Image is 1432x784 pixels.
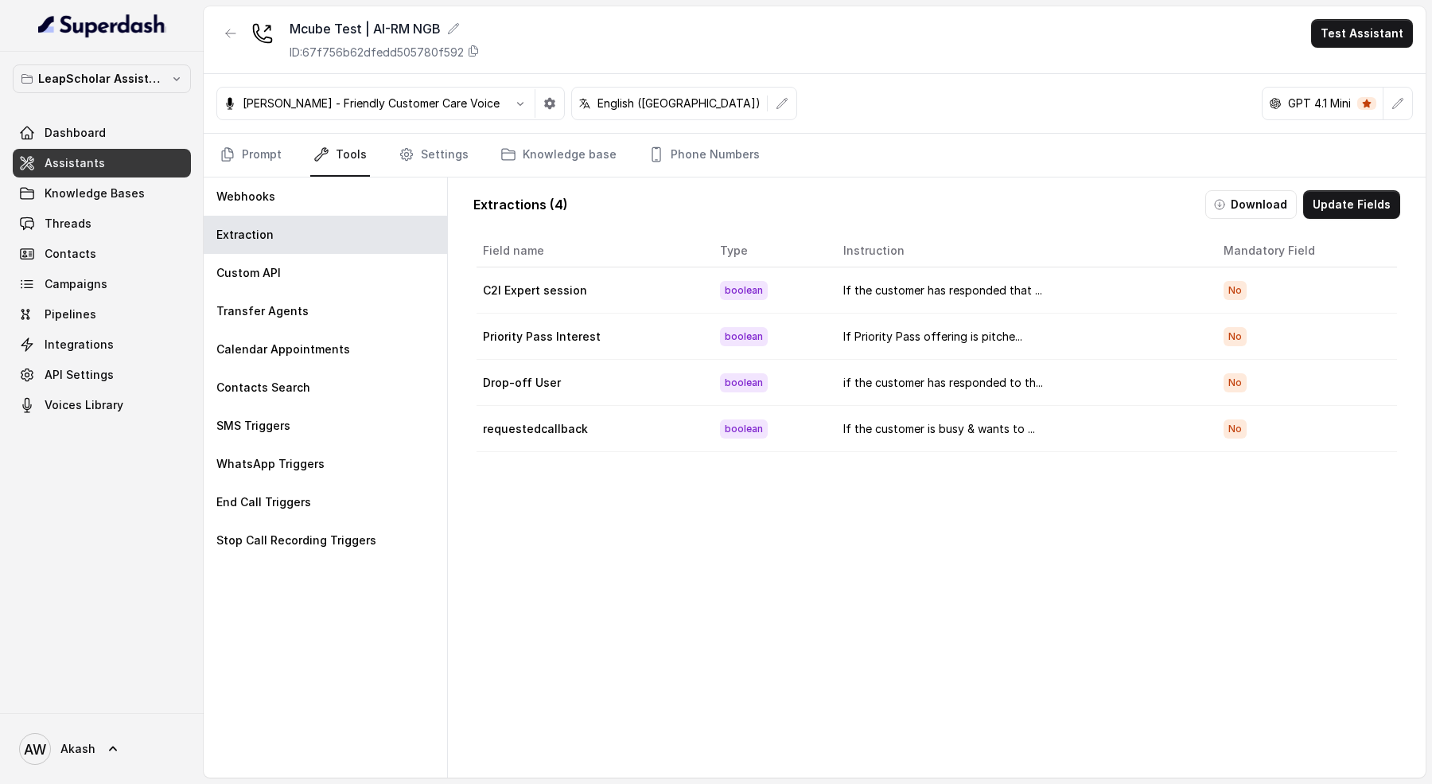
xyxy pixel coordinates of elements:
[831,235,1210,267] th: Instruction
[216,494,311,510] p: End Call Triggers
[13,727,191,771] a: Akash
[831,314,1210,360] td: If Priority Pass offering is pitche...
[45,155,105,171] span: Assistants
[1211,235,1397,267] th: Mandatory Field
[216,532,376,548] p: Stop Call Recording Triggers
[720,373,768,392] span: boolean
[290,45,464,60] p: ID: 67f756b62dfedd505780f592
[1224,419,1247,439] span: No
[216,189,275,205] p: Webhooks
[477,235,707,267] th: Field name
[1311,19,1413,48] button: Test Assistant
[216,303,309,319] p: Transfer Agents
[13,391,191,419] a: Voices Library
[45,276,107,292] span: Campaigns
[720,419,768,439] span: boolean
[13,64,191,93] button: LeapScholar Assistant
[477,314,707,360] td: Priority Pass Interest
[831,360,1210,406] td: if the customer has responded to th...
[216,380,310,396] p: Contacts Search
[38,69,165,88] p: LeapScholar Assistant
[597,96,761,111] p: English ([GEOGRAPHIC_DATA])
[290,19,480,38] div: Mcube Test | AI-RM NGB
[45,216,91,232] span: Threads
[243,96,500,111] p: [PERSON_NAME] - Friendly Customer Care Voice
[13,209,191,238] a: Threads
[13,361,191,389] a: API Settings
[216,227,274,243] p: Extraction
[310,134,370,177] a: Tools
[216,456,325,472] p: WhatsApp Triggers
[395,134,472,177] a: Settings
[1205,190,1297,219] button: Download
[477,406,707,452] td: requestedcallback
[13,179,191,208] a: Knowledge Bases
[1269,97,1282,110] svg: openai logo
[60,741,95,757] span: Akash
[1288,96,1351,111] p: GPT 4.1 Mini
[645,134,763,177] a: Phone Numbers
[1224,281,1247,300] span: No
[24,741,46,758] text: AW
[216,418,290,434] p: SMS Triggers
[13,330,191,359] a: Integrations
[45,185,145,201] span: Knowledge Bases
[216,134,1413,177] nav: Tabs
[13,270,191,298] a: Campaigns
[216,134,285,177] a: Prompt
[13,119,191,147] a: Dashboard
[13,240,191,268] a: Contacts
[1224,373,1247,392] span: No
[45,397,123,413] span: Voices Library
[720,281,768,300] span: boolean
[45,246,96,262] span: Contacts
[831,267,1210,314] td: If the customer has responded that ...
[477,360,707,406] td: Drop-off User
[707,235,831,267] th: Type
[497,134,620,177] a: Knowledge base
[38,13,166,38] img: light.svg
[45,337,114,353] span: Integrations
[45,367,114,383] span: API Settings
[45,125,106,141] span: Dashboard
[45,306,96,322] span: Pipelines
[473,195,568,214] p: Extractions ( 4 )
[720,327,768,346] span: boolean
[13,300,191,329] a: Pipelines
[216,265,281,281] p: Custom API
[831,406,1210,452] td: If the customer is busy & wants to ...
[477,267,707,314] td: C2I Expert session
[1224,327,1247,346] span: No
[13,149,191,177] a: Assistants
[216,341,350,357] p: Calendar Appointments
[1303,190,1400,219] button: Update Fields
